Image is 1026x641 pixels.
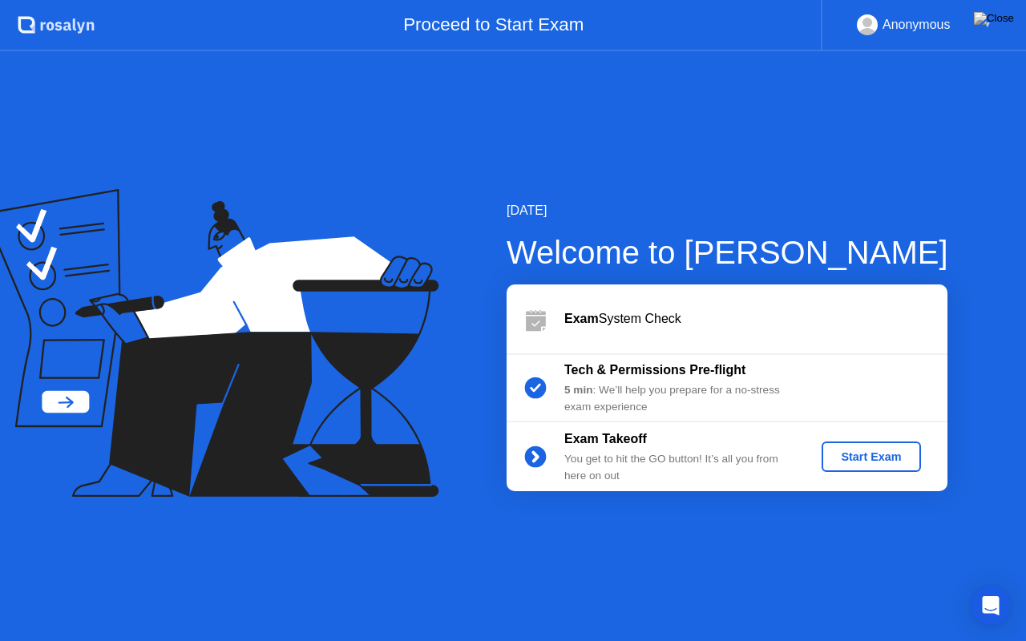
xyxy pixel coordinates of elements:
[564,363,745,377] b: Tech & Permissions Pre-flight
[564,432,647,445] b: Exam Takeoff
[974,12,1014,25] img: Close
[564,384,593,396] b: 5 min
[564,382,795,415] div: : We’ll help you prepare for a no-stress exam experience
[507,201,948,220] div: [DATE]
[564,312,599,325] b: Exam
[822,441,920,472] button: Start Exam
[507,228,948,276] div: Welcome to [PERSON_NAME]
[883,14,951,35] div: Anonymous
[971,587,1010,625] div: Open Intercom Messenger
[564,309,947,329] div: System Check
[564,451,795,484] div: You get to hit the GO button! It’s all you from here on out
[828,450,914,463] div: Start Exam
